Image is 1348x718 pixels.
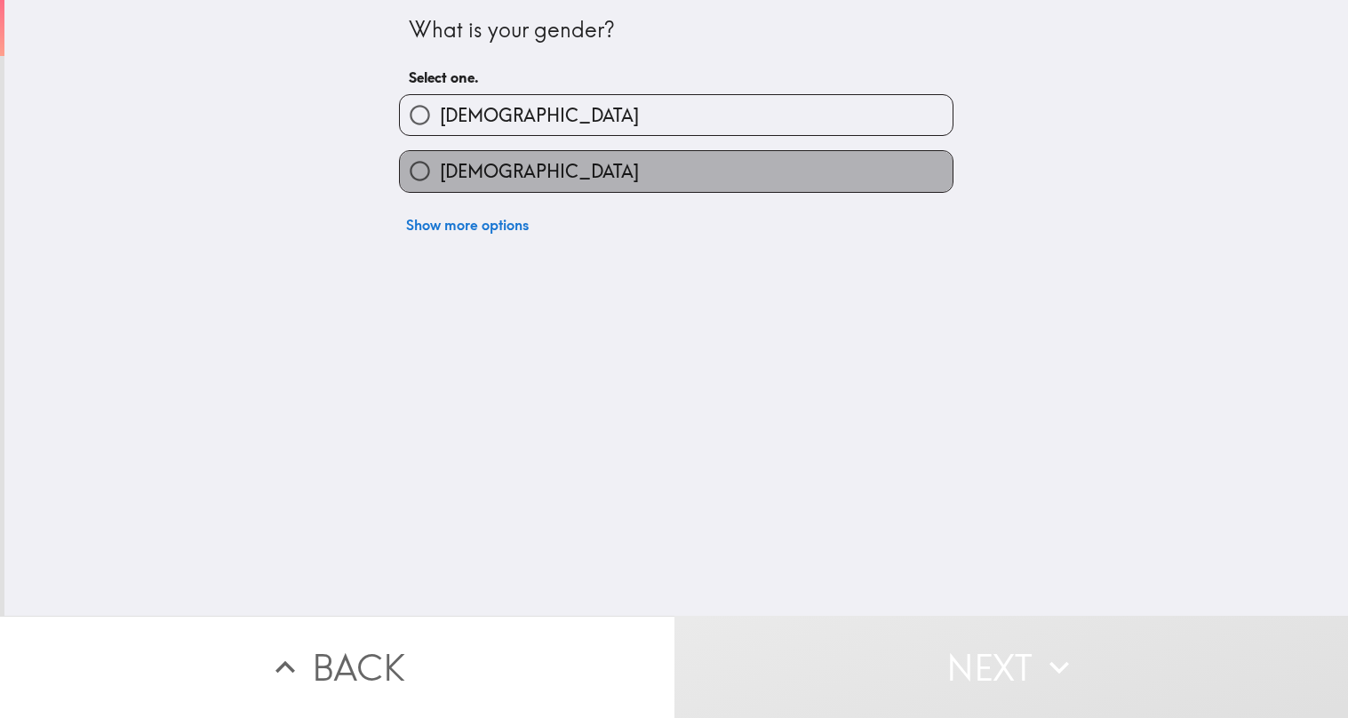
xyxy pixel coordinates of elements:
[440,103,639,128] span: [DEMOGRAPHIC_DATA]
[400,151,953,191] button: [DEMOGRAPHIC_DATA]
[399,207,536,243] button: Show more options
[409,15,944,45] div: What is your gender?
[400,95,953,135] button: [DEMOGRAPHIC_DATA]
[409,68,944,87] h6: Select one.
[440,159,639,184] span: [DEMOGRAPHIC_DATA]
